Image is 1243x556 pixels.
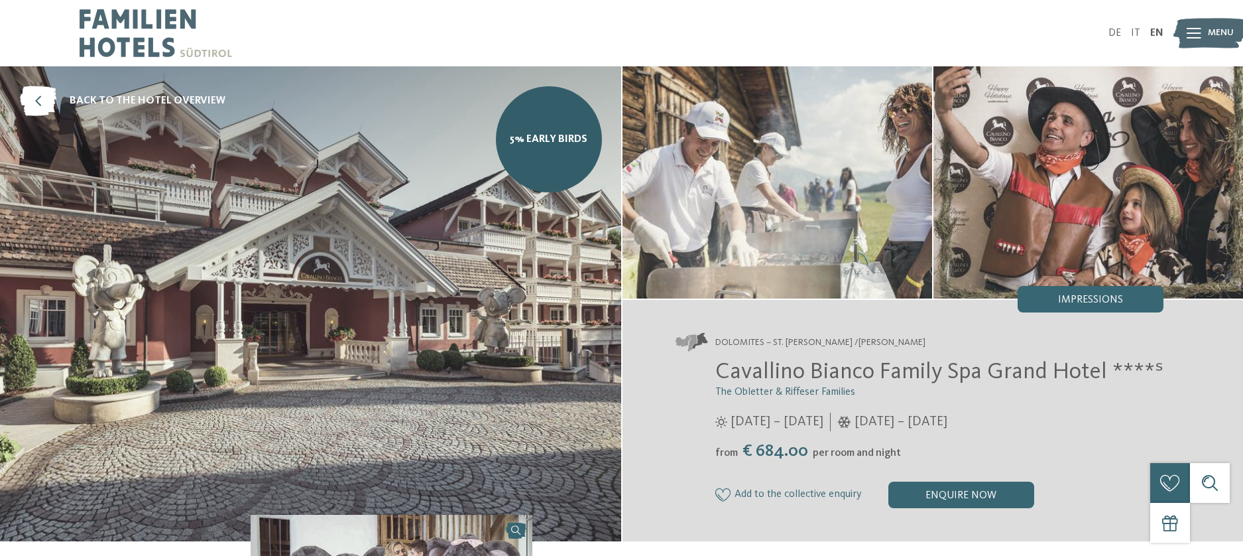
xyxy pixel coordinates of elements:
img: The family hotel in St. Ulrich in Val Gardena/Gröden for being perfectly happy [933,66,1243,299]
span: The Obletter & Riffeser Families [715,387,855,397]
img: The family hotel in St. Ulrich in Val Gardena/Gröden for being perfectly happy [622,66,932,299]
span: Cavallino Bianco Family Spa Grand Hotel ****ˢ [715,360,1163,383]
span: 5% Early Birds [510,132,587,147]
span: back to the hotel overview [70,94,225,108]
span: Dolomites – St. [PERSON_NAME] /[PERSON_NAME] [715,336,925,350]
span: Add to the collective enquiry [735,489,862,501]
a: DE [1108,28,1121,38]
span: [DATE] – [DATE] [855,413,947,431]
a: IT [1131,28,1140,38]
i: Opening times in winter [837,416,851,428]
span: from [715,448,738,458]
span: Menu [1208,27,1234,40]
div: enquire now [888,482,1034,508]
span: [DATE] – [DATE] [731,413,823,431]
span: per room and night [813,448,901,458]
a: back to the hotel overview [20,86,225,116]
span: Impressions [1058,295,1123,305]
a: 5% Early Birds [496,86,602,192]
i: Opening times in summer [715,416,727,428]
a: EN [1150,28,1163,38]
span: € 684.00 [739,443,811,460]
